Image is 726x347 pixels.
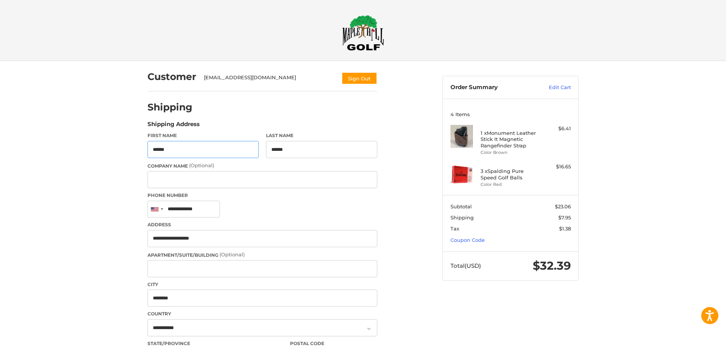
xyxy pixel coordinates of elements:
[220,251,245,257] small: (Optional)
[450,84,532,91] h3: Order Summary
[450,262,481,269] span: Total (USD)
[189,162,214,168] small: (Optional)
[147,192,377,199] label: Phone Number
[541,125,571,133] div: $6.41
[558,214,571,221] span: $7.95
[481,130,539,149] h4: 1 x Monument Leather Stick It Magnetic Rangefinder Strap
[532,84,571,91] a: Edit Cart
[555,203,571,209] span: $23.06
[541,163,571,171] div: $16.65
[450,203,472,209] span: Subtotal
[266,132,377,139] label: Last Name
[481,181,539,188] li: Color Red
[204,74,334,85] div: [EMAIL_ADDRESS][DOMAIN_NAME]
[450,111,571,117] h3: 4 Items
[341,72,377,85] button: Sign Out
[290,340,378,347] label: Postal Code
[147,71,196,83] h2: Customer
[450,214,474,221] span: Shipping
[148,201,165,217] div: United States: +1
[663,326,726,347] iframe: Google Customer Reviews
[147,120,200,132] legend: Shipping Address
[147,221,377,228] label: Address
[559,225,571,232] span: $1.38
[147,310,377,317] label: Country
[533,259,571,273] span: $32.39
[147,162,377,170] label: Company Name
[147,251,377,259] label: Apartment/Suite/Building
[481,168,539,181] h4: 3 x Spalding Pure Speed Golf Balls
[481,149,539,156] li: Color Brown
[147,132,259,139] label: First Name
[450,237,485,243] a: Coupon Code
[147,101,192,113] h2: Shipping
[342,15,384,51] img: Maple Hill Golf
[147,281,377,288] label: City
[147,340,282,347] label: State/Province
[450,225,459,232] span: Tax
